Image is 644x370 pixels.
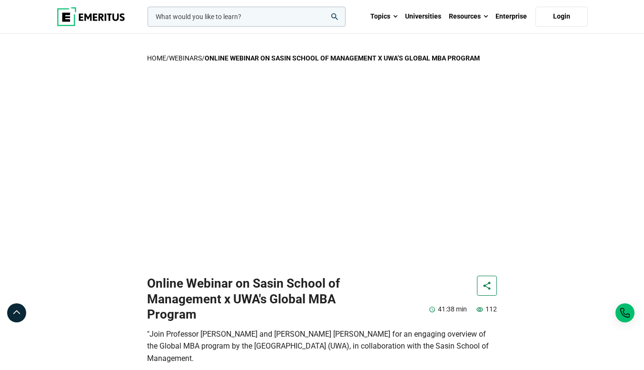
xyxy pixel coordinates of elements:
[148,7,346,27] input: woocommerce-product-search-field-0
[535,7,588,27] a: Login
[147,54,166,62] a: home
[205,54,480,62] strong: Online Webinar on Sasin School of Management x UWA’s Global MBA Program
[429,299,467,319] p: 41:38 min
[147,276,377,322] h1: Online Webinar on Sasin School of Management x UWA's Global MBA Program
[147,53,497,63] p: / /
[169,54,202,62] a: Webinars
[476,299,497,319] p: 112
[147,73,497,263] iframe: YouTube video player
